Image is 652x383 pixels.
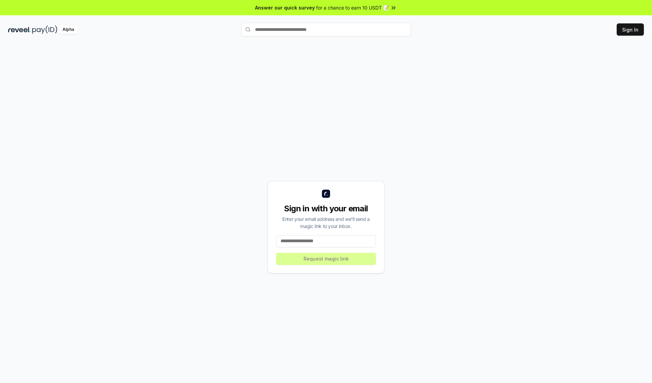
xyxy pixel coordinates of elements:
div: Alpha [59,25,78,34]
span: Answer our quick survey [255,4,315,11]
span: for a chance to earn 10 USDT 📝 [316,4,389,11]
button: Sign In [617,23,644,36]
img: pay_id [32,25,57,34]
div: Sign in with your email [276,203,376,214]
img: reveel_dark [8,25,31,34]
div: Enter your email address and we’ll send a magic link to your inbox. [276,215,376,230]
img: logo_small [322,190,330,198]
